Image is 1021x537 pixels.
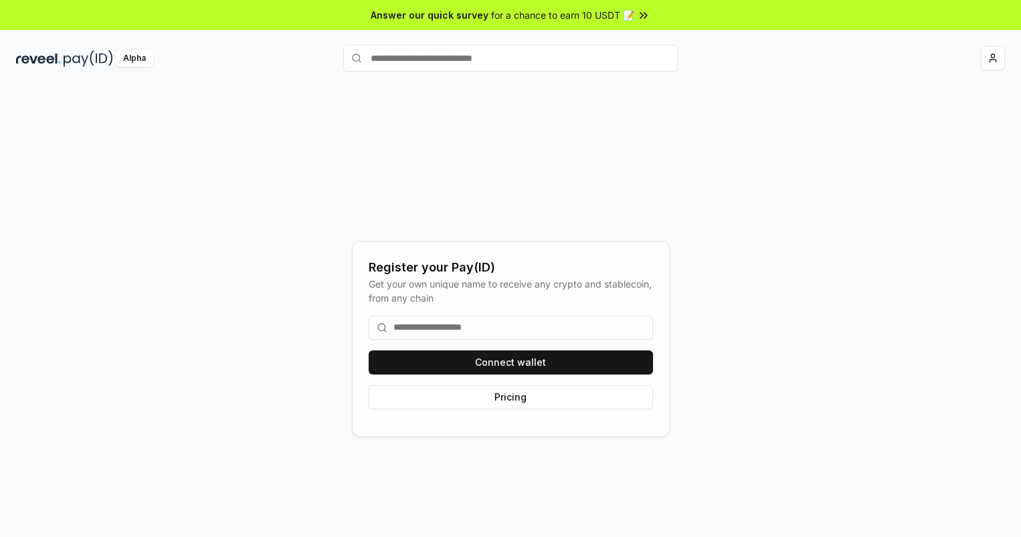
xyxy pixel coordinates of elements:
button: Connect wallet [369,350,653,374]
button: Pricing [369,385,653,409]
div: Alpha [116,50,153,67]
span: Answer our quick survey [371,8,488,22]
div: Get your own unique name to receive any crypto and stablecoin, from any chain [369,277,653,305]
span: for a chance to earn 10 USDT 📝 [491,8,634,22]
div: Register your Pay(ID) [369,258,653,277]
img: pay_id [64,50,113,67]
img: reveel_dark [16,50,61,67]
